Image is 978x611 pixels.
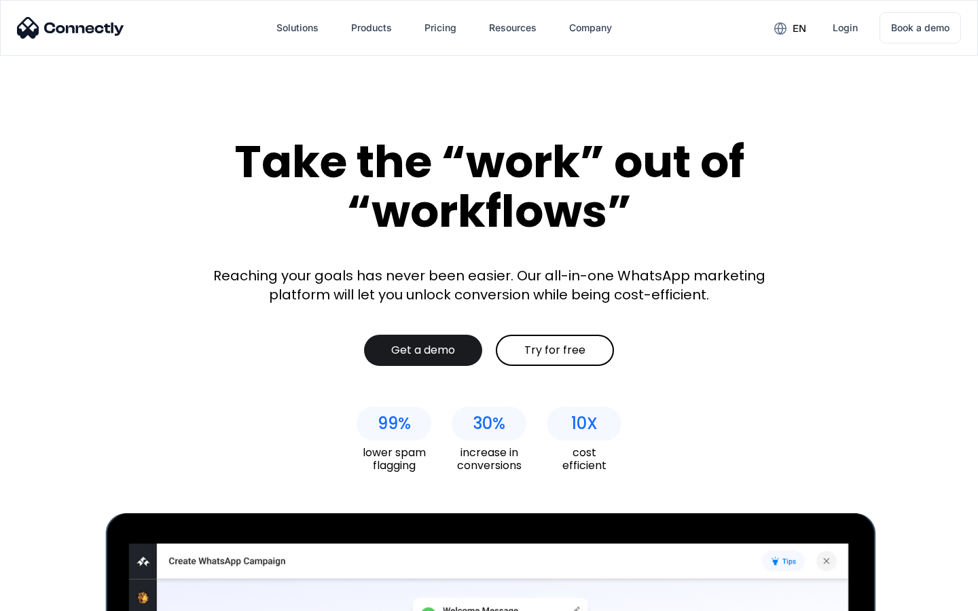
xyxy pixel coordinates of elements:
[473,414,505,433] div: 30%
[414,12,467,44] a: Pricing
[17,17,124,39] img: Connectly Logo
[391,344,455,357] div: Get a demo
[569,18,612,37] div: Company
[357,446,431,472] div: lower spam flagging
[496,335,614,366] a: Try for free
[378,414,411,433] div: 99%
[452,446,526,472] div: increase in conversions
[351,18,392,37] div: Products
[571,414,598,433] div: 10X
[14,587,81,606] aside: Language selected: English
[880,12,961,43] a: Book a demo
[547,446,621,472] div: cost efficient
[822,12,869,44] a: Login
[183,137,795,236] div: Take the “work” out of “workflows”
[489,18,537,37] div: Resources
[833,18,858,37] div: Login
[276,18,319,37] div: Solutions
[424,18,456,37] div: Pricing
[793,19,806,38] div: en
[524,344,585,357] div: Try for free
[364,335,482,366] a: Get a demo
[27,587,81,606] ul: Language list
[204,266,774,304] div: Reaching your goals has never been easier. Our all-in-one WhatsApp marketing platform will let yo...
